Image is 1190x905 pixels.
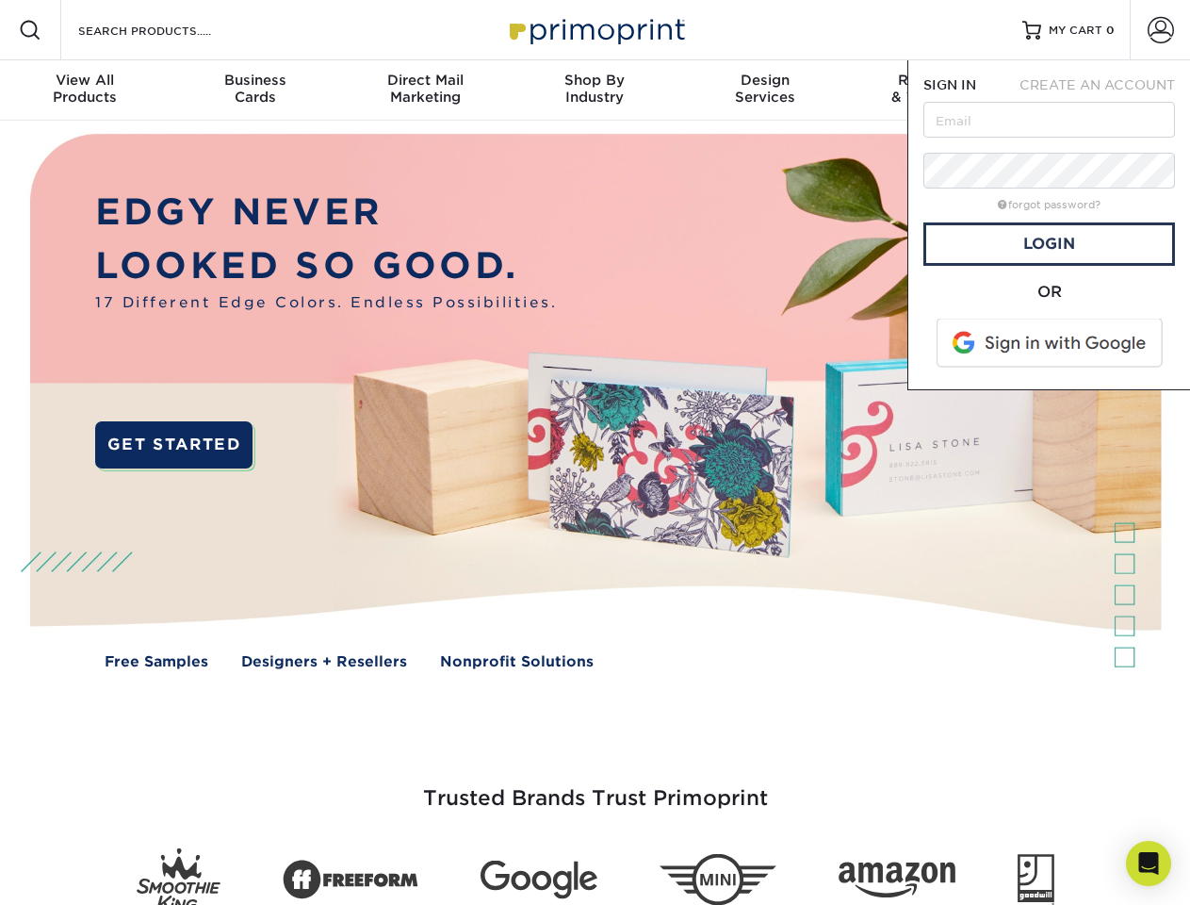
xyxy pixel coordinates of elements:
div: Open Intercom Messenger [1126,841,1171,886]
div: & Templates [850,72,1019,106]
a: Free Samples [105,651,208,673]
div: Services [680,72,850,106]
span: 0 [1106,24,1115,37]
a: forgot password? [998,199,1100,211]
div: Cards [170,72,339,106]
input: Email [923,102,1175,138]
p: LOOKED SO GOOD. [95,239,557,293]
span: Direct Mail [340,72,510,89]
img: Primoprint [501,9,690,50]
span: Business [170,72,339,89]
span: Shop By [510,72,679,89]
a: Shop ByIndustry [510,60,679,121]
a: Login [923,222,1175,266]
a: DesignServices [680,60,850,121]
span: Design [680,72,850,89]
p: EDGY NEVER [95,186,557,239]
div: OR [923,281,1175,304]
img: Goodwill [1018,854,1054,905]
h3: Trusted Brands Trust Primoprint [44,741,1147,833]
span: Resources [850,72,1019,89]
a: Direct MailMarketing [340,60,510,121]
span: MY CART [1049,23,1102,39]
a: Nonprofit Solutions [440,651,594,673]
img: Google [481,861,597,899]
div: Industry [510,72,679,106]
a: Designers + Resellers [241,651,407,673]
div: Marketing [340,72,510,106]
input: SEARCH PRODUCTS..... [76,19,260,41]
img: Amazon [839,863,955,898]
a: Resources& Templates [850,60,1019,121]
span: 17 Different Edge Colors. Endless Possibilities. [95,292,557,314]
a: GET STARTED [95,421,253,469]
a: BusinessCards [170,60,339,121]
span: SIGN IN [923,77,976,92]
span: CREATE AN ACCOUNT [1019,77,1175,92]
